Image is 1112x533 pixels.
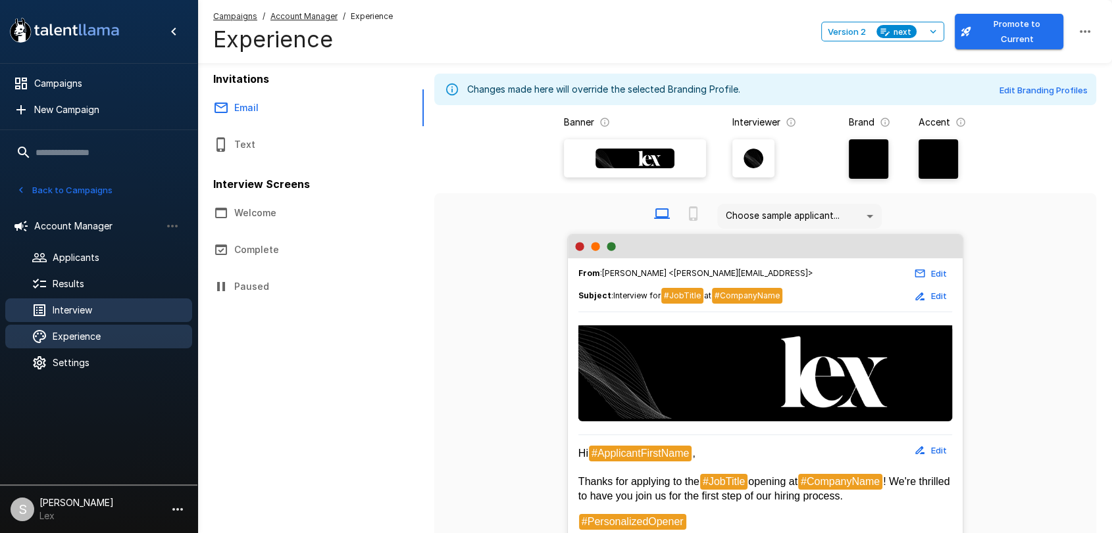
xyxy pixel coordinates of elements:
[700,474,747,490] span: #JobTitle
[849,116,874,129] p: Brand
[744,149,763,168] img: lex_avatar2.png
[910,440,952,461] button: Edit
[821,22,944,42] button: Version 2next
[955,117,966,127] svg: The primary color for buttons in branded interviews and emails. It should be a color that complem...
[270,11,338,21] u: Account Manager
[748,476,797,487] span: opening at
[213,11,257,21] u: Campaigns
[599,117,610,127] svg: The banner version of your logo. Using your logo will enable customization of brand and accent co...
[880,117,890,127] svg: The background color for branded interviews and emails. It should be a color that complements you...
[712,288,782,304] span: #CompanyName
[579,514,686,530] span: #PersonalizedOpener
[786,117,796,127] svg: The image that will show next to questions in your candidate interviews. It must be square and at...
[578,288,783,304] span: :
[578,325,952,419] img: Talent Llama
[578,476,699,487] span: Thanks for applying to the
[732,116,780,129] p: Interviewer
[955,14,1063,49] button: Promote to Current
[798,474,882,490] span: #CompanyName
[595,149,674,168] img: Banner Logo
[263,10,265,23] span: /
[197,195,424,231] button: Welcome
[613,290,661,300] span: Interview for
[919,116,950,129] p: Accent
[704,290,711,300] span: at
[910,286,952,306] button: Edit
[578,290,611,300] b: Subject
[564,139,706,177] label: Banner Logo
[910,264,952,284] button: Edit
[717,204,882,229] div: Choose sample applicant...
[692,448,695,459] span: ,
[197,268,424,305] button: Paused
[351,10,393,23] span: Experience
[343,10,345,23] span: /
[197,231,424,268] button: Complete
[213,26,393,53] h4: Experience
[197,89,424,126] button: Email
[578,267,813,280] span: : [PERSON_NAME] <[PERSON_NAME][EMAIL_ADDRESS]>
[888,25,917,39] span: next
[996,80,1091,101] button: Edit Branding Profiles
[564,116,594,129] p: Banner
[589,446,692,461] span: #ApplicantFirstName
[661,288,703,304] span: #JobTitle
[197,126,424,163] button: Text
[578,268,600,278] b: From
[828,24,866,39] span: Version 2
[467,78,740,101] div: Changes made here will override the selected Branding Profile.
[578,448,588,459] span: Hi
